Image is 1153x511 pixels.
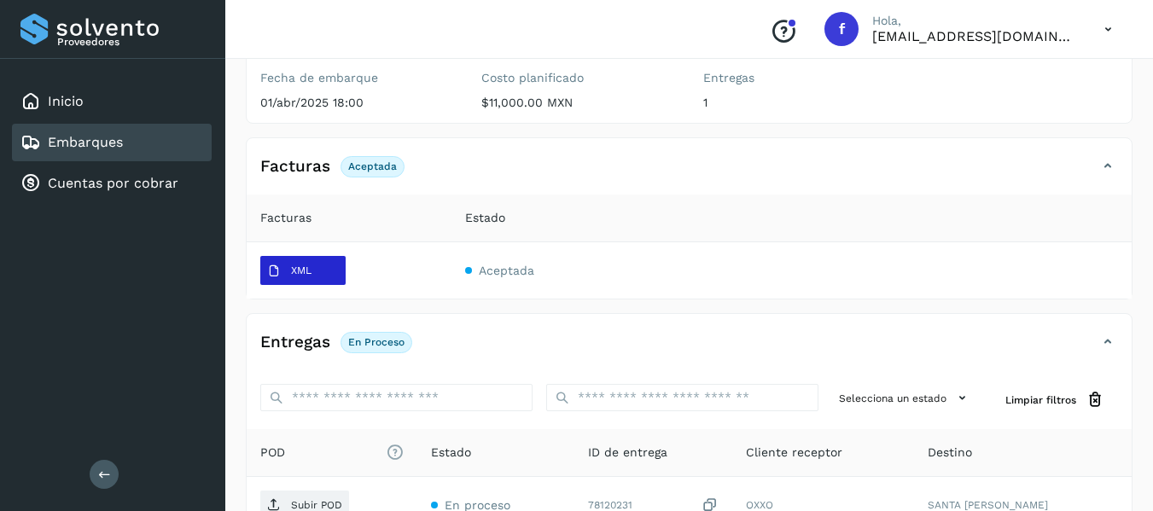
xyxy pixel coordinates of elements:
div: EntregasEn proceso [247,328,1132,370]
p: 1 [703,96,897,110]
a: Inicio [48,93,84,109]
span: Estado [465,209,505,227]
span: POD [260,444,404,462]
p: finanzastransportesperez@gmail.com [872,28,1077,44]
div: FacturasAceptada [247,152,1132,195]
a: Cuentas por cobrar [48,175,178,191]
span: Facturas [260,209,312,227]
p: Proveedores [57,36,205,48]
button: XML [260,256,346,285]
p: Subir POD [291,499,342,511]
span: Aceptada [479,264,534,277]
h4: Facturas [260,157,330,177]
label: Entregas [703,71,897,85]
button: Limpiar filtros [992,384,1118,415]
p: XML [291,264,312,276]
span: ID de entrega [588,444,667,462]
span: Destino [928,444,972,462]
p: En proceso [348,336,405,348]
button: Selecciona un estado [832,384,978,412]
h4: Entregas [260,333,330,352]
div: Embarques [12,124,212,161]
p: 01/abr/2025 18:00 [260,96,454,110]
label: Fecha de embarque [260,71,454,85]
p: Aceptada [348,160,397,172]
div: Cuentas por cobrar [12,165,212,202]
div: Inicio [12,83,212,120]
span: Limpiar filtros [1005,392,1076,408]
a: Embarques [48,134,123,150]
p: Hola, [872,14,1077,28]
p: $11,000.00 MXN [481,96,675,110]
label: Costo planificado [481,71,675,85]
span: Cliente receptor [746,444,842,462]
span: Estado [431,444,471,462]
